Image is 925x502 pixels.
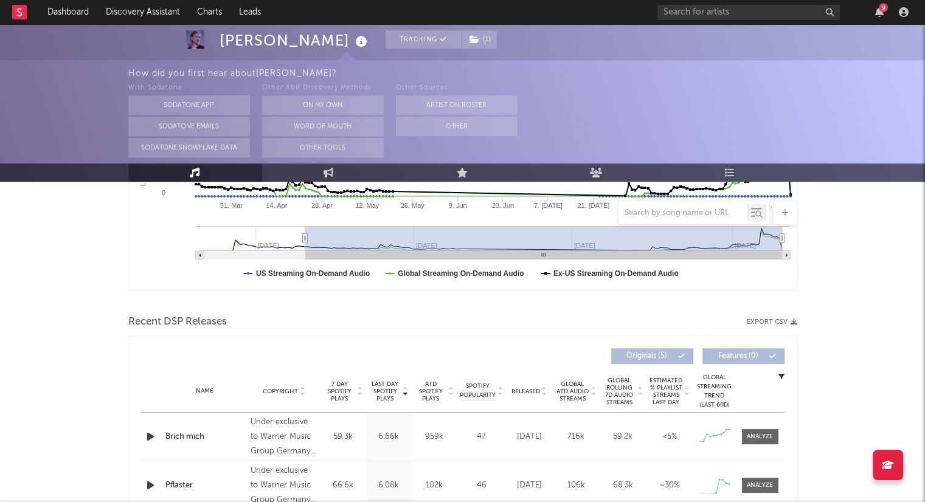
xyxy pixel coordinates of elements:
[128,315,227,329] span: Recent DSP Releases
[747,318,797,326] button: Export CSV
[324,431,363,443] div: 59.3k
[256,269,370,278] text: US Streaming On-Demand Audio
[650,377,683,406] span: Estimated % Playlist Streams Last Day
[696,373,733,410] div: Global Streaming Trend (Last 60D)
[619,352,675,360] span: Originals ( 5 )
[657,5,840,20] input: Search for artists
[161,189,165,196] text: 0
[262,81,384,95] div: Other A&R Discovery Methods
[324,480,363,492] div: 66.6k
[397,269,524,278] text: Global Streaming On-Demand Audio
[263,388,298,395] span: Copyright
[603,480,643,492] div: 68.3k
[396,95,518,115] button: Artist on Roster
[875,7,884,17] button: 9
[556,380,589,402] span: Global ATD Audio Streams
[415,431,454,443] div: 959k
[165,387,245,396] div: Name
[324,380,356,402] span: 7 Day Spotify Plays
[128,95,250,115] button: Sodatone App
[702,348,785,364] button: Features(0)
[128,117,250,136] button: Sodatone Emails
[128,81,250,95] div: With Sodatone
[220,30,370,50] div: [PERSON_NAME]
[556,480,597,492] div: 106k
[553,269,678,278] text: Ex-US Streaming On-Demand Audio
[460,480,503,492] div: 46
[251,415,317,459] div: Under exclusive to Warner Music Group Germany Holding GmbH, © 2025 [PERSON_NAME]
[369,431,409,443] div: 6.66k
[509,480,550,492] div: [DATE]
[603,377,636,406] span: Global Rolling 7D Audio Streams
[611,348,693,364] button: Originals(5)
[128,138,250,157] button: Sodatone Snowflake Data
[460,431,503,443] div: 47
[369,380,401,402] span: Last Day Spotify Plays
[415,380,447,402] span: ATD Spotify Plays
[415,480,454,492] div: 102k
[138,109,147,186] text: Luminate Daily Streams
[556,431,597,443] div: 716k
[603,431,643,443] div: 59.2k
[509,431,550,443] div: [DATE]
[462,30,497,49] button: (1)
[650,480,690,492] div: ~ 30 %
[710,352,766,360] span: Features ( 0 )
[369,480,409,492] div: 6.08k
[650,431,690,443] div: <5%
[460,382,496,400] span: Spotify Popularity
[511,388,540,395] span: Released
[879,3,888,12] div: 9
[165,480,245,492] a: Pflaster
[386,30,462,49] button: Tracking
[396,117,518,136] button: Other
[262,138,384,157] button: Other Tools
[262,117,384,136] button: Word Of Mouth
[165,431,245,443] a: Brich mich
[618,208,747,218] input: Search by song name or URL
[396,81,518,95] div: Other Sources
[462,30,497,49] span: ( 1 )
[262,95,384,115] button: On My Own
